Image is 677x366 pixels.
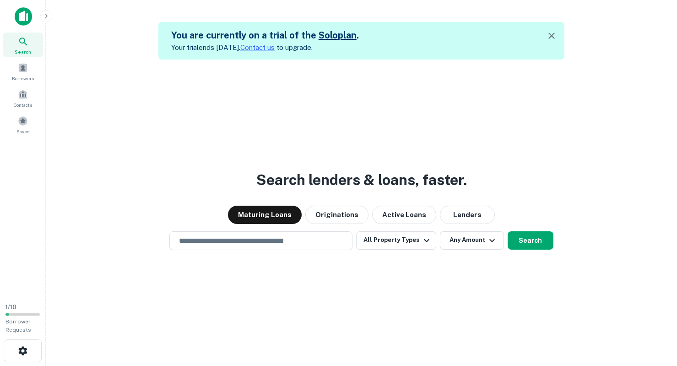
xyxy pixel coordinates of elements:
button: Active Loans [372,206,436,224]
button: Search [508,231,553,250]
a: Search [3,33,43,57]
button: Originations [305,206,368,224]
span: Borrower Requests [5,318,31,333]
button: Any Amount [440,231,504,250]
button: Lenders [440,206,495,224]
img: capitalize-icon.png [15,7,32,26]
h5: You are currently on a trial of the . [171,28,359,42]
span: 1 / 10 [5,304,16,311]
button: All Property Types [356,231,436,250]
span: Contacts [14,101,32,109]
a: Saved [3,112,43,137]
span: Saved [16,128,30,135]
a: Soloplan [319,30,357,41]
button: Maturing Loans [228,206,302,224]
span: Borrowers [12,75,34,82]
p: Your trial ends [DATE]. to upgrade. [171,42,359,53]
span: Search [15,48,31,55]
a: Contact us [240,44,275,51]
a: Contacts [3,86,43,110]
h3: Search lenders & loans, faster. [256,169,467,191]
a: Borrowers [3,59,43,84]
iframe: Chat Widget [631,293,677,337]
